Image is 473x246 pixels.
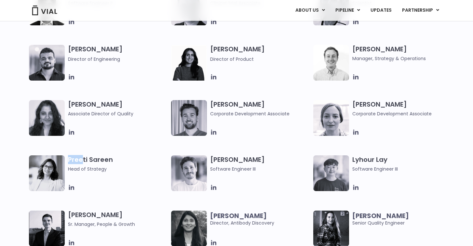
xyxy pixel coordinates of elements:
[210,212,310,227] span: Director, Antibody Discovery
[210,56,254,62] span: Director of Product
[68,211,168,228] h3: [PERSON_NAME]
[29,155,65,191] img: Image of smiling woman named Pree
[210,155,310,173] h3: [PERSON_NAME]
[210,211,267,220] b: [PERSON_NAME]
[210,110,310,117] span: Corporate Development Associate
[68,165,168,173] span: Head of Strategy
[330,5,365,16] a: PIPELINEMenu Toggle
[313,45,349,81] img: Kyle Mayfield
[29,45,65,81] img: Igor
[313,155,349,191] img: Ly
[171,155,207,191] img: Headshot of smiling man named Fran
[171,100,207,136] img: Image of smiling man named Thomas
[397,5,444,16] a: PARTNERSHIPMenu Toggle
[313,100,349,136] img: Headshot of smiling woman named Beatrice
[68,110,168,117] span: Associate Director of Quality
[352,165,452,173] span: Software Engineer III
[29,100,65,136] img: Headshot of smiling woman named Bhavika
[352,100,452,117] h3: [PERSON_NAME]
[68,56,120,62] span: Director of Engineering
[352,55,452,62] span: Manager, Strategy & Operations
[352,45,452,62] h3: [PERSON_NAME]
[210,165,310,173] span: Software Engineer III
[68,100,168,117] h3: [PERSON_NAME]
[68,221,168,228] span: Sr. Manager, People & Growth
[352,211,409,220] b: [PERSON_NAME]
[210,100,310,117] h3: [PERSON_NAME]
[290,5,330,16] a: ABOUT USMenu Toggle
[365,5,397,16] a: UPDATES
[68,155,168,173] h3: Preeti Sareen
[210,45,310,63] h3: [PERSON_NAME]
[352,155,452,173] h3: Lyhour Lay
[352,110,452,117] span: Corporate Development Associate
[68,45,168,63] h3: [PERSON_NAME]
[171,45,207,81] img: Smiling woman named Ira
[32,6,58,15] img: Vial Logo
[352,212,452,227] span: Senior Quality Engineer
